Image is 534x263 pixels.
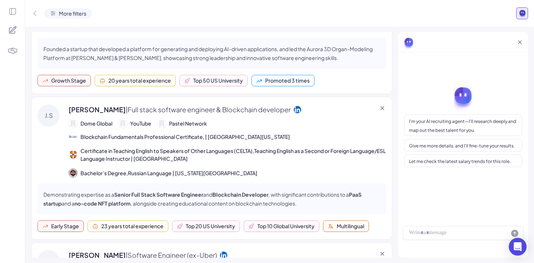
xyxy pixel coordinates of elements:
[126,105,291,114] span: | Full stack software engineer & Blockchain developer
[169,120,207,127] span: Pastel Network
[59,10,86,17] span: More filters
[69,132,78,141] img: 11.jpg
[69,169,78,177] img: 572.jpg
[80,120,112,127] span: Dome Global
[43,44,380,62] p: Founded a startup that developed a platform for generating and deploying AI-driven applications, ...
[409,159,511,164] span: Let me check the latest salary trends for this role.
[80,147,386,163] span: Certificate in Teaching English to Speakers of Other Languages (CELTA),Teaching English as a Seco...
[108,77,171,84] div: 20 years total experience
[75,200,131,207] strong: no-code NFT platform
[80,133,290,141] span: Blockchain Fundamentals Professional Certificate, | [GEOGRAPHIC_DATA][US_STATE]
[51,222,79,230] div: Early Stage
[80,169,257,177] span: Bachelor’s Degree,Russian Language | [US_STATE][GEOGRAPHIC_DATA]
[126,251,217,259] span: | Software Engineer (ex-Uber)
[130,120,151,127] span: YouTube
[212,191,268,198] strong: Blockchain Developer
[69,104,291,114] span: [PERSON_NAME]
[409,143,515,149] span: Give me more details, and I'll fine-tune your results.
[265,77,310,84] div: Promoted 3 times
[257,222,314,230] div: Top 10 Global University
[69,150,78,159] img: 4.jpg
[409,119,516,133] span: I'm your AI recruiting agent—I'll research deeply and map out the best talent for you.
[7,46,18,56] img: 4blF7nbYMBMHBwcHBwcHBwcHBwcHBwcHB4es+Bd0DLy0SdzEZwAAAABJRU5ErkJggg==
[509,238,527,256] div: Open Intercom Messenger
[193,77,243,84] div: Top 50 US University
[337,222,364,230] div: Multilingual
[43,190,380,208] p: Demonstrating expertise as a and , with significant contributions to a and a , alongside creating...
[51,77,86,84] div: Growth Stage
[37,104,60,127] div: J.S
[101,222,164,230] div: 23 years total experience
[69,250,217,260] span: [PERSON_NAME]
[186,222,235,230] div: Top 20 US University
[114,191,203,198] strong: Senior Full Stack Software Engineer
